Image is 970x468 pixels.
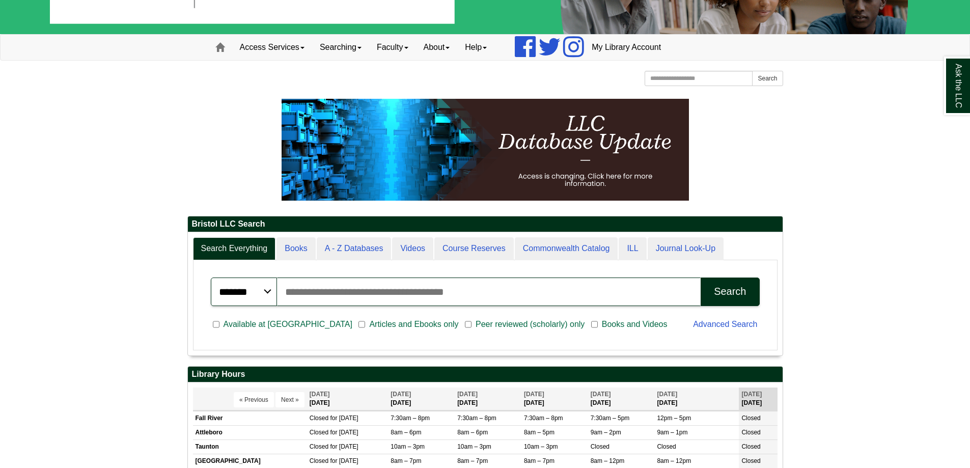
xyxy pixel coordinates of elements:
span: [DATE] [310,391,330,398]
th: [DATE] [654,388,739,410]
span: for [DATE] [330,429,358,436]
td: Taunton [193,440,307,454]
a: Commonwealth Catalog [515,237,618,260]
span: Closed [310,443,328,450]
button: Search [752,71,783,86]
a: Books [276,237,315,260]
span: Articles and Ebooks only [365,318,462,331]
input: Peer reviewed (scholarly) only [465,320,472,329]
span: 8am – 6pm [457,429,488,436]
td: Attleboro [193,426,307,440]
a: About [416,35,458,60]
span: for [DATE] [330,443,358,450]
a: Search Everything [193,237,276,260]
span: [DATE] [657,391,677,398]
span: 7:30am – 8pm [457,415,496,422]
h2: Library Hours [188,367,783,382]
span: 8am – 7pm [391,457,421,464]
th: [DATE] [521,388,588,410]
input: Available at [GEOGRAPHIC_DATA] [213,320,219,329]
span: [DATE] [591,391,611,398]
a: A - Z Databases [317,237,392,260]
span: 8am – 12pm [591,457,625,464]
a: Advanced Search [693,320,757,328]
span: 8am – 5pm [524,429,555,436]
a: ILL [619,237,646,260]
a: Searching [312,35,369,60]
a: Help [457,35,494,60]
span: Closed [741,429,760,436]
span: 8am – 6pm [391,429,421,436]
th: [DATE] [455,388,521,410]
span: 9am – 1pm [657,429,687,436]
span: [DATE] [741,391,762,398]
span: Books and Videos [598,318,672,331]
span: Closed [741,457,760,464]
td: Fall River [193,411,307,425]
span: Closed [591,443,609,450]
th: [DATE] [307,388,389,410]
span: Closed [310,429,328,436]
span: Peer reviewed (scholarly) only [472,318,589,331]
span: for [DATE] [330,415,358,422]
span: 10am – 3pm [524,443,558,450]
a: My Library Account [584,35,669,60]
span: 10am – 3pm [391,443,425,450]
span: [DATE] [524,391,544,398]
a: Journal Look-Up [648,237,724,260]
span: 10am – 3pm [457,443,491,450]
a: Faculty [369,35,416,60]
div: Search [714,286,746,297]
span: 9am – 2pm [591,429,621,436]
th: [DATE] [588,388,655,410]
button: Search [701,278,759,306]
span: Closed [310,457,328,464]
span: 7:30am – 8pm [391,415,430,422]
span: Available at [GEOGRAPHIC_DATA] [219,318,356,331]
span: 7:30am – 5pm [591,415,630,422]
span: 8am – 7pm [457,457,488,464]
a: Videos [392,237,433,260]
span: Closed [657,443,676,450]
span: Closed [741,443,760,450]
span: 12pm – 5pm [657,415,691,422]
span: for [DATE] [330,457,358,464]
span: 8am – 7pm [524,457,555,464]
a: Access Services [232,35,312,60]
span: 8am – 12pm [657,457,691,464]
a: Course Reserves [434,237,514,260]
span: [DATE] [457,391,478,398]
span: Closed [741,415,760,422]
input: Books and Videos [591,320,598,329]
th: [DATE] [388,388,455,410]
input: Articles and Ebooks only [358,320,365,329]
span: [DATE] [391,391,411,398]
span: 7:30am – 8pm [524,415,563,422]
button: « Previous [234,392,274,407]
img: HTML tutorial [282,99,689,201]
span: Closed [310,415,328,422]
button: Next » [275,392,304,407]
th: [DATE] [739,388,777,410]
h2: Bristol LLC Search [188,216,783,232]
